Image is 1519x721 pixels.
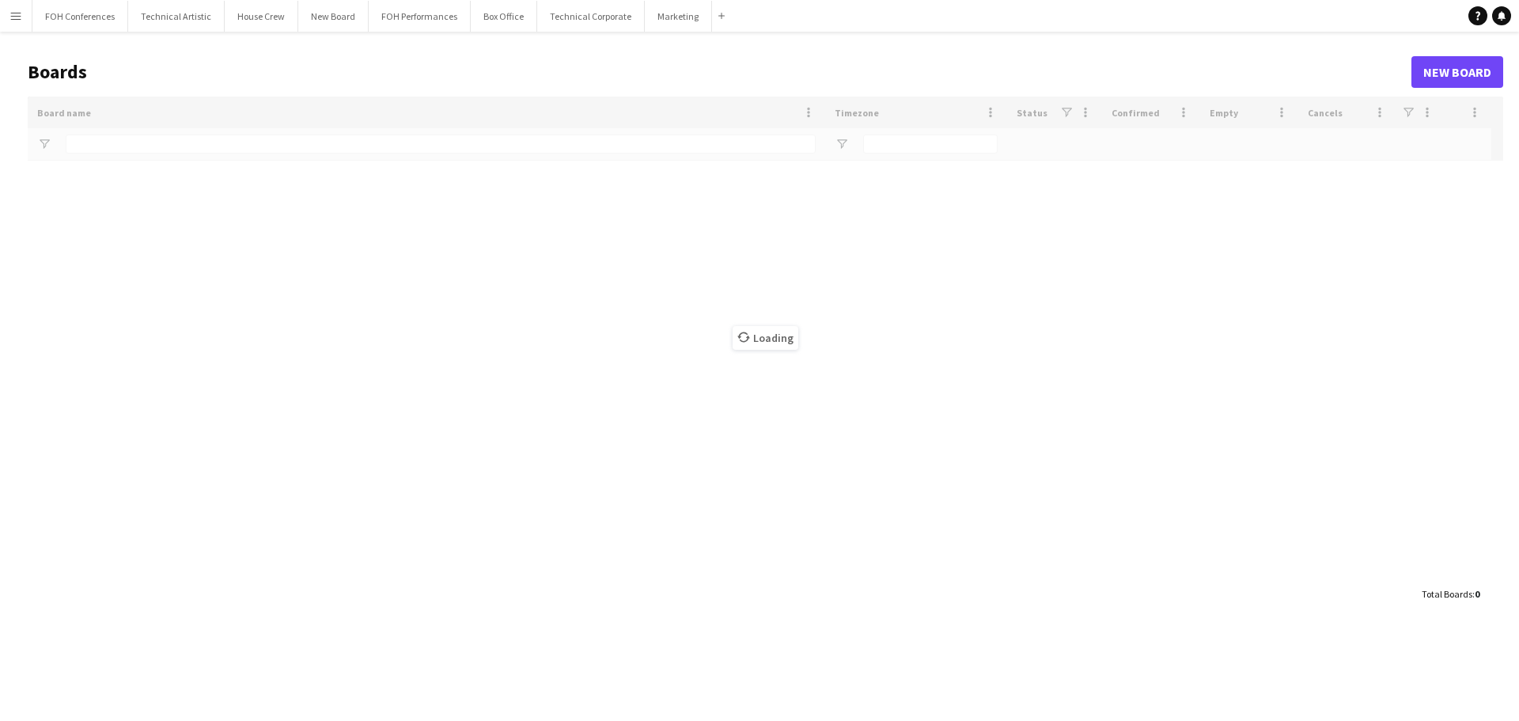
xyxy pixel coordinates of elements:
button: New Board [298,1,369,32]
button: FOH Conferences [32,1,128,32]
button: Marketing [645,1,712,32]
span: Loading [733,326,798,350]
button: Technical Corporate [537,1,645,32]
div: : [1422,579,1479,609]
button: FOH Performances [369,1,471,32]
a: New Board [1411,56,1503,88]
span: 0 [1475,588,1479,600]
span: Total Boards [1422,588,1472,600]
button: House Crew [225,1,298,32]
button: Box Office [471,1,537,32]
h1: Boards [28,60,1411,84]
button: Technical Artistic [128,1,225,32]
